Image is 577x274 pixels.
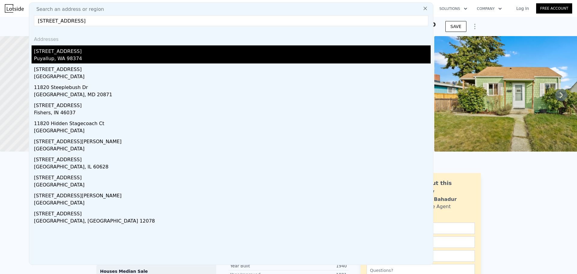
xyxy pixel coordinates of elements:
img: Lotside [5,4,24,13]
div: [GEOGRAPHIC_DATA], MD 20871 [34,91,431,100]
div: [GEOGRAPHIC_DATA], IL 60628 [34,163,431,172]
div: [GEOGRAPHIC_DATA] [34,199,431,208]
button: Company [472,3,507,14]
div: [STREET_ADDRESS] [34,208,431,217]
div: [GEOGRAPHIC_DATA] [34,181,431,190]
div: 1940 [288,263,347,269]
div: [STREET_ADDRESS] [34,154,431,163]
div: [STREET_ADDRESS] [34,63,431,73]
div: [STREET_ADDRESS] [34,100,431,109]
div: Addresses [32,31,431,45]
div: [GEOGRAPHIC_DATA], [GEOGRAPHIC_DATA] 12078 [34,217,431,226]
input: Enter an address, city, region, neighborhood or zip code [34,15,428,26]
div: Puyallup, WA 98374 [34,55,431,63]
button: Solutions [435,3,472,14]
div: [STREET_ADDRESS] [34,45,431,55]
div: 11820 Steeplebush Dr [34,82,431,91]
div: [GEOGRAPHIC_DATA] [34,145,431,154]
div: Fishers, IN 46037 [34,109,431,118]
button: SAVE [445,21,466,32]
span: Search an address or region [32,6,104,13]
div: [STREET_ADDRESS] [34,172,431,181]
div: Siddhant Bahadur [408,196,457,203]
a: Free Account [536,3,572,14]
div: 11820 Hidden Stagecoach Ct [34,118,431,127]
div: Ask about this property [408,179,475,196]
div: [GEOGRAPHIC_DATA] [34,73,431,82]
div: Year Built [230,263,288,269]
a: Log In [509,5,536,11]
div: [STREET_ADDRESS][PERSON_NAME] [34,136,431,145]
div: [GEOGRAPHIC_DATA] [34,127,431,136]
div: [STREET_ADDRESS][PERSON_NAME] [34,190,431,199]
button: Show Options [469,20,481,32]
